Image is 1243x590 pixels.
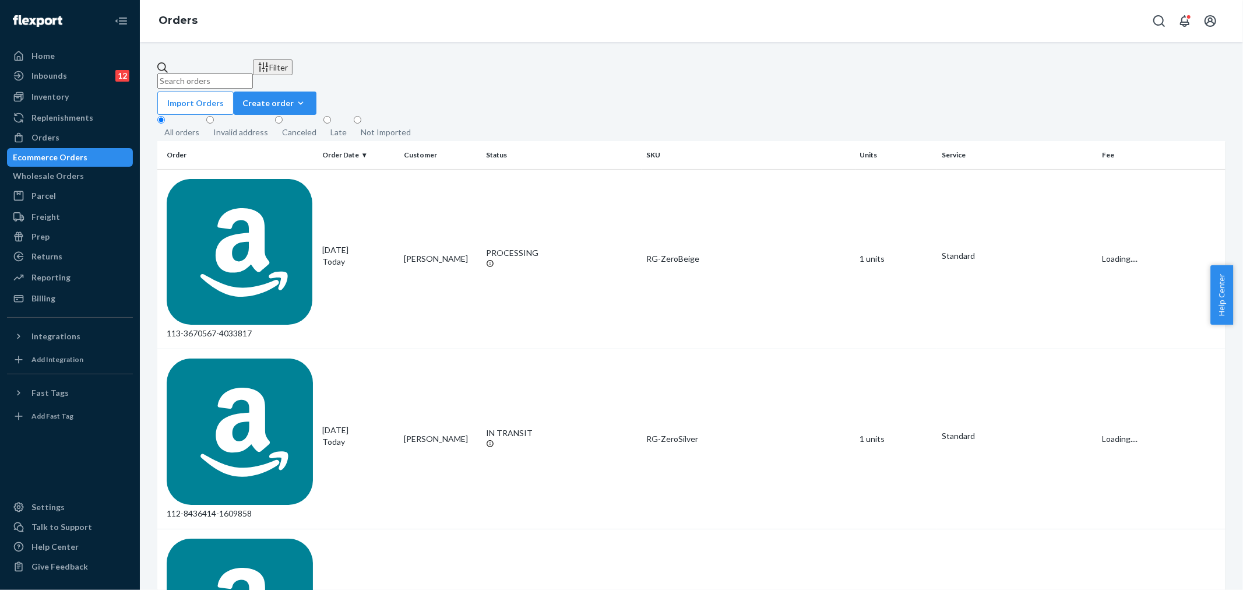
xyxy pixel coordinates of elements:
[7,407,133,426] a: Add Fast Tag
[7,268,133,287] a: Reporting
[31,293,55,304] div: Billing
[7,384,133,402] button: Fast Tags
[642,141,855,169] th: SKU
[31,211,60,223] div: Freight
[942,430,1093,442] p: Standard
[167,359,313,519] div: 112-8436414-1609858
[7,148,133,167] a: Ecommerce Orders
[322,244,395,268] div: [DATE]
[7,47,133,65] a: Home
[164,127,199,138] div: All orders
[330,127,347,138] div: Late
[242,97,308,109] div: Create order
[31,411,73,421] div: Add Fast Tag
[110,9,133,33] button: Close Navigation
[7,498,133,517] a: Settings
[322,436,395,448] p: Today
[7,108,133,127] a: Replenishments
[31,132,59,143] div: Orders
[1173,9,1196,33] button: Open notifications
[13,15,62,27] img: Flexport logo
[31,231,50,243] div: Prep
[322,256,395,268] p: Today
[7,518,133,536] a: Talk to Support
[149,4,207,38] ol: breadcrumbs
[275,116,283,124] input: Canceled
[13,170,84,182] div: Wholesale Orders
[31,331,80,342] div: Integrations
[167,179,313,340] div: 113-3670567-4033817
[1097,349,1226,529] td: Loading....
[31,561,88,573] div: Give Feedback
[942,250,1093,262] p: Standard
[7,350,133,369] a: Add Integration
[399,169,481,349] td: [PERSON_NAME]
[1210,265,1233,325] button: Help Center
[282,127,316,138] div: Canceled
[7,247,133,266] a: Returns
[157,73,253,89] input: Search orders
[31,521,92,533] div: Talk to Support
[646,433,851,445] div: RG-ZeroSilver
[31,272,71,283] div: Reporting
[481,141,642,169] th: Status
[31,251,62,262] div: Returns
[31,501,65,513] div: Settings
[258,61,288,73] div: Filter
[157,141,318,169] th: Order
[7,208,133,226] a: Freight
[855,169,938,349] td: 1 units
[7,557,133,576] button: Give Feedback
[7,538,133,556] a: Help Center
[7,227,133,246] a: Prep
[855,141,938,169] th: Units
[253,59,293,75] button: Filter
[7,66,133,85] a: Inbounds12
[31,541,79,553] div: Help Center
[7,327,133,346] button: Integrations
[7,128,133,147] a: Orders
[323,116,331,124] input: Late
[318,141,400,169] th: Order Date
[1199,9,1222,33] button: Open account menu
[7,87,133,106] a: Inventory
[213,127,268,138] div: Invalid address
[13,152,87,163] div: Ecommerce Orders
[646,253,851,265] div: RG-ZeroBeige
[7,289,133,308] a: Billing
[1147,9,1171,33] button: Open Search Box
[7,167,133,185] a: Wholesale Orders
[159,14,198,27] a: Orders
[157,116,165,124] input: All orders
[115,70,129,82] div: 12
[1097,141,1226,169] th: Fee
[322,424,395,448] div: [DATE]
[234,92,316,115] button: Create order
[31,91,69,103] div: Inventory
[404,150,477,160] div: Customer
[206,116,214,124] input: Invalid address
[31,70,67,82] div: Inbounds
[354,116,361,124] input: Not Imported
[31,190,56,202] div: Parcel
[31,387,69,399] div: Fast Tags
[399,349,481,529] td: [PERSON_NAME]
[855,349,938,529] td: 1 units
[31,50,55,62] div: Home
[157,92,234,115] button: Import Orders
[361,127,411,138] div: Not Imported
[31,112,93,124] div: Replenishments
[486,427,637,439] div: IN TRANSIT
[7,187,133,205] a: Parcel
[31,354,83,364] div: Add Integration
[486,247,637,259] div: PROCESSING
[937,141,1097,169] th: Service
[1097,169,1226,349] td: Loading....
